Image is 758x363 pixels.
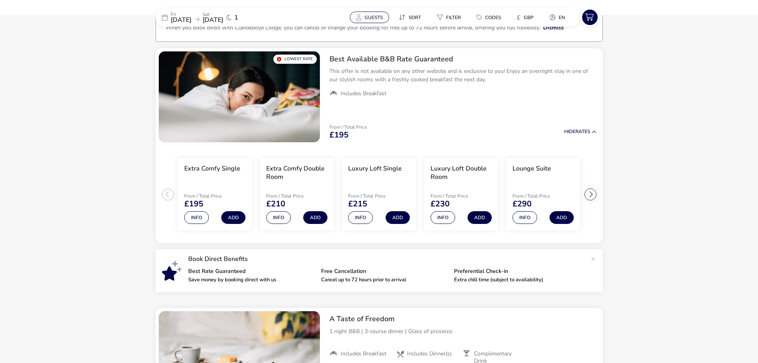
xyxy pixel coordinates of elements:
[341,350,386,357] span: Includes Breakfast
[303,211,327,224] button: Add
[431,165,492,181] h3: Luxury Loft Double Room
[329,67,596,84] p: This offer is not available on any other website and is exclusive to you! Enjoy an overnight stay...
[468,211,492,224] button: Add
[348,194,405,198] p: From / Total Price
[188,269,315,274] p: Best Rate Guaranteed
[273,55,317,64] div: Lowest Rate
[321,269,448,274] p: Free Cancellation
[350,12,392,23] naf-pibe-menu-bar-item: Guests
[341,90,386,97] span: Includes Breakfast
[512,194,569,198] p: From / Total Price
[517,14,520,22] i: £
[409,14,421,21] span: Sort
[511,12,543,23] naf-pibe-menu-bar-item: £GBP
[512,211,537,224] button: Info
[364,14,383,21] span: Guests
[266,200,285,208] span: £210
[348,165,402,173] h3: Luxury Loft Single
[470,12,507,23] button: Codes
[431,200,450,208] span: £230
[174,155,256,234] swiper-slide: 1 / 7
[431,12,470,23] naf-pibe-menu-bar-item: Filter
[431,211,455,224] button: Info
[543,12,571,23] button: en
[188,256,587,262] p: Book Direct Benefits
[184,200,203,208] span: £195
[329,327,596,336] p: 1 night B&B | 3-course dinner | Glass of prosecco
[511,12,540,23] button: £GBP
[266,211,291,224] button: Info
[392,12,431,23] naf-pibe-menu-bar-item: Sort
[446,14,461,21] span: Filter
[348,211,373,224] button: Info
[431,12,467,23] button: Filter
[512,165,551,173] h3: Lounge Suite
[485,14,501,21] span: Codes
[159,51,320,142] swiper-slide: 1 / 1
[543,12,575,23] naf-pibe-menu-bar-item: en
[584,155,666,234] swiper-slide: 6 / 7
[454,277,581,283] p: Extra chill time (subject to availability)
[564,129,596,134] button: HideRates
[470,12,511,23] naf-pibe-menu-bar-item: Codes
[203,16,223,24] span: [DATE]
[524,14,534,21] span: GBP
[266,165,327,181] h3: Extra Comfy Double Room
[171,12,191,17] p: Fri
[543,24,564,32] button: Dismiss
[323,48,603,104] div: Best Available B&B Rate GuaranteedThis offer is not available on any other website and is exclusi...
[166,24,540,31] p: When you book direct with Clandeboye Lodge, you can cancel or change your booking for free up to ...
[329,131,349,139] span: £195
[386,211,410,224] button: Add
[350,12,389,23] button: Guests
[564,128,575,135] span: Hide
[431,194,487,198] p: From / Total Price
[171,16,191,24] span: [DATE]
[407,350,452,357] span: Includes Dinner(s)
[392,12,427,23] button: Sort
[184,211,209,224] button: Info
[156,8,275,27] div: Fri[DATE]Sat[DATE]1
[321,277,448,283] p: Cancel up to 72 hours prior to arrival
[329,55,596,64] h2: Best Available B&B Rate Guaranteed
[234,14,238,21] span: 1
[256,155,338,234] swiper-slide: 2 / 7
[203,12,223,17] p: Sat
[184,165,240,173] h3: Extra Comfy Single
[512,200,532,208] span: £290
[184,194,241,198] p: From / Total Price
[329,125,367,130] p: From / Total Price
[502,155,584,234] swiper-slide: 5 / 7
[188,277,315,283] p: Save money by booking direct with us
[338,155,420,234] swiper-slide: 3 / 7
[454,269,581,274] p: Preferential Check-in
[266,194,323,198] p: From / Total Price
[550,211,574,224] button: Add
[559,14,565,21] span: en
[329,314,596,324] h2: A Taste of Freedom
[348,200,367,208] span: £215
[420,155,502,234] swiper-slide: 4 / 7
[221,211,246,224] button: Add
